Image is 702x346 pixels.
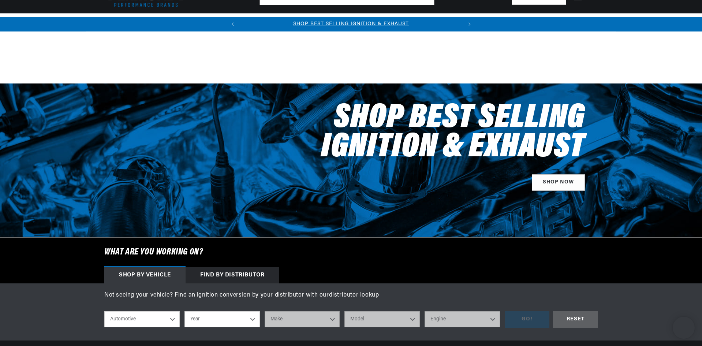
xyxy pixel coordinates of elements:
[240,20,462,28] div: Announcement
[184,311,260,327] select: Year
[104,14,163,31] summary: Ignition Conversions
[329,292,379,298] a: distributor lookup
[86,17,616,31] slideshow-component: Translation missing: en.sections.announcements.announcement_bar
[532,174,585,191] a: SHOP NOW
[553,14,598,31] summary: Product Support
[412,14,464,31] summary: Spark Plug Wires
[86,238,616,267] h6: What are you working on?
[317,14,359,31] summary: Engine Swaps
[359,14,412,31] summary: Battery Products
[425,311,500,327] select: Engine
[225,17,240,31] button: Translation missing: en.sections.announcements.previous_announcement
[462,17,477,31] button: Translation missing: en.sections.announcements.next_announcement
[224,14,317,31] summary: Headers, Exhausts & Components
[186,267,279,283] div: Find by Distributor
[293,21,409,27] a: SHOP BEST SELLING IGNITION & EXHAUST
[104,291,598,300] p: Not seeing your vehicle? Find an ignition conversion by your distributor with our
[272,104,585,163] h2: Shop Best Selling Ignition & Exhaust
[104,267,186,283] div: Shop by vehicle
[265,311,340,327] select: Make
[553,311,598,328] div: RESET
[464,14,502,31] summary: Motorcycle
[344,311,420,327] select: Model
[104,311,180,327] select: Ride Type
[240,20,462,28] div: 1 of 2
[163,14,224,31] summary: Coils & Distributors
